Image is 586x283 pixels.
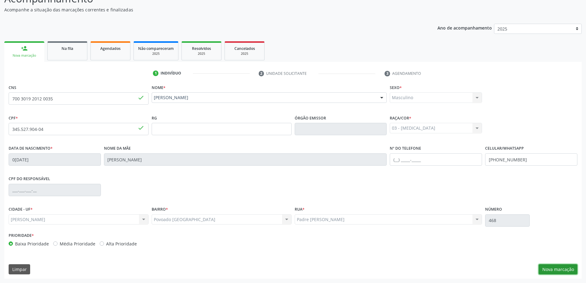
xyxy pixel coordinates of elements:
[9,53,40,58] div: Nova marcação
[485,153,577,166] input: (__) _____-_____
[390,83,402,92] label: Sexo
[9,231,34,241] label: Prioridade
[9,113,18,123] label: CPF
[21,45,28,52] div: person_add
[485,144,524,153] label: Celular/WhatsApp
[100,46,121,51] span: Agendados
[60,241,95,247] label: Média Prioridade
[9,83,16,92] label: CNS
[437,24,492,31] p: Ano de acompanhamento
[186,51,217,56] div: 2025
[154,95,374,101] span: [PERSON_NAME]
[295,205,305,214] label: Rua
[161,71,181,76] div: Indivíduo
[390,153,482,166] input: (__) _____-_____
[106,241,137,247] label: Alta Prioridade
[9,174,50,184] label: CPF do responsável
[234,46,255,51] span: Cancelados
[192,46,211,51] span: Resolvidos
[138,94,144,101] span: done
[138,124,144,131] span: done
[138,46,174,51] span: Não compareceram
[390,144,421,153] label: Nº do Telefone
[9,144,53,153] label: Data de nascimento
[153,71,158,76] div: 1
[9,184,101,196] input: ___.___.___-__
[485,205,502,214] label: Número
[152,205,168,214] label: BAIRRO
[152,83,165,92] label: Nome
[9,205,33,214] label: CIDADE - UF
[295,113,326,123] label: Órgão emissor
[152,113,157,123] label: RG
[539,264,577,275] button: Nova marcação
[4,6,409,13] p: Acompanhe a situação das marcações correntes e finalizadas
[390,113,411,123] label: Raça/cor
[9,153,101,166] input: __/__/____
[138,51,174,56] div: 2025
[104,144,131,153] label: Nome da mãe
[229,51,260,56] div: 2025
[15,241,49,247] label: Baixa Prioridade
[62,46,73,51] span: Na fila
